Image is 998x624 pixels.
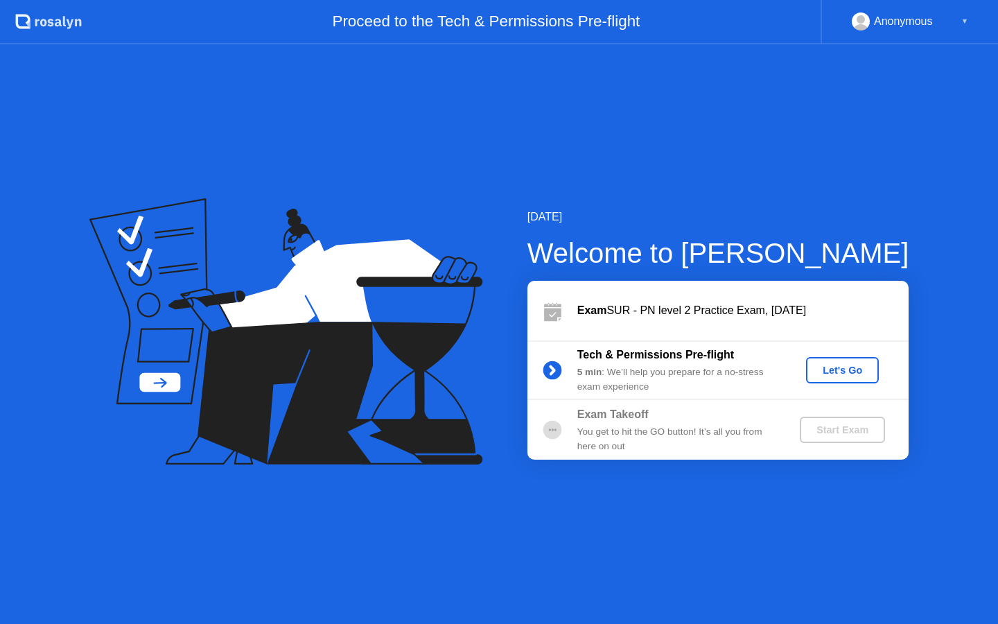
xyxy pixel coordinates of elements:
div: You get to hit the GO button! It’s all you from here on out [577,425,777,453]
b: Tech & Permissions Pre-flight [577,349,734,361]
div: [DATE] [527,209,909,225]
button: Start Exam [800,417,885,443]
div: Anonymous [874,12,933,31]
div: Let's Go [812,365,873,376]
div: ▼ [961,12,968,31]
div: Start Exam [805,424,879,435]
b: Exam [577,304,607,316]
b: 5 min [577,367,602,377]
button: Let's Go [806,357,879,383]
div: Welcome to [PERSON_NAME] [527,232,909,274]
div: : We’ll help you prepare for a no-stress exam experience [577,365,777,394]
b: Exam Takeoff [577,408,649,420]
div: SUR - PN level 2 Practice Exam, [DATE] [577,302,909,319]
